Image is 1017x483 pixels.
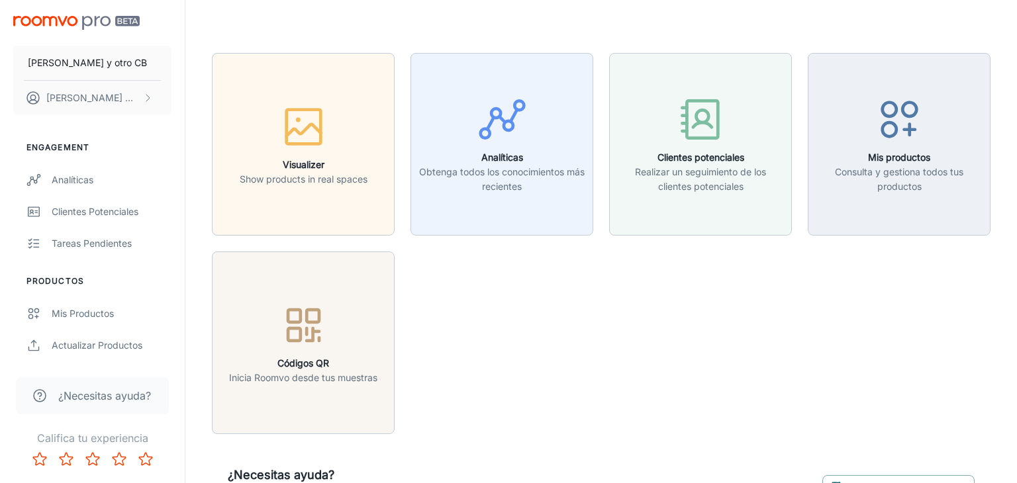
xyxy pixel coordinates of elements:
[411,136,593,150] a: AnalíticasObtenga todos los conocimientos más recientes
[816,150,982,165] h6: Mis productos
[11,430,174,446] p: Califica tu experiencia
[419,150,585,165] h6: Analíticas
[618,150,783,165] h6: Clientes potenciales
[229,356,377,371] h6: Códigos QR
[13,16,140,30] img: Roomvo PRO Beta
[58,388,151,404] span: ¿Necesitas ayuda?
[240,157,367,172] h6: Visualizer
[106,446,132,472] button: Rate 4 star
[53,446,79,472] button: Rate 2 star
[618,165,783,194] p: Realizar un seguimiento de los clientes potenciales
[28,56,147,70] p: [PERSON_NAME] y otro CB
[212,335,395,348] a: Códigos QRInicia Roomvo desde tus muestras
[26,446,53,472] button: Rate 1 star
[52,236,171,251] div: Tareas pendientes
[808,53,991,236] button: Mis productosConsulta y gestiona todos tus productos
[79,446,106,472] button: Rate 3 star
[609,53,792,236] button: Clientes potencialesRealizar un seguimiento de los clientes potenciales
[46,91,140,105] p: [PERSON_NAME] Nomada
[240,172,367,187] p: Show products in real spaces
[52,306,171,321] div: Mis productos
[808,136,991,150] a: Mis productosConsulta y gestiona todos tus productos
[212,251,395,434] button: Códigos QRInicia Roomvo desde tus muestras
[52,173,171,187] div: Analíticas
[52,338,171,353] div: Actualizar productos
[229,371,377,385] p: Inicia Roomvo desde tus muestras
[132,446,159,472] button: Rate 5 star
[816,165,982,194] p: Consulta y gestiona todos tus productos
[52,204,171,219] div: Clientes potenciales
[13,81,171,115] button: [PERSON_NAME] Nomada
[212,53,395,236] button: VisualizerShow products in real spaces
[419,165,585,194] p: Obtenga todos los conocimientos más recientes
[609,136,792,150] a: Clientes potencialesRealizar un seguimiento de los clientes potenciales
[13,46,171,80] button: [PERSON_NAME] y otro CB
[411,53,593,236] button: AnalíticasObtenga todos los conocimientos más recientes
